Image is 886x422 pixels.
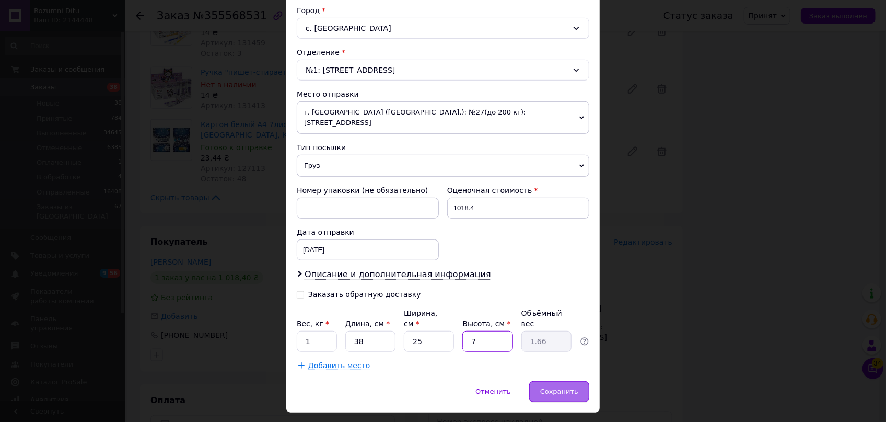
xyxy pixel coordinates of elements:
span: Место отправки [297,90,359,98]
div: с. [GEOGRAPHIC_DATA] [297,18,589,39]
span: Описание и дополнительная информация [305,269,491,280]
label: Длина, см [345,320,390,328]
div: Номер упаковки (не обязательно) [297,185,439,196]
span: г. [GEOGRAPHIC_DATA] ([GEOGRAPHIC_DATA].): №27(до 200 кг): [STREET_ADDRESS] [297,101,589,134]
span: Добавить место [308,361,370,370]
span: Отменить [475,387,511,395]
div: №1: [STREET_ADDRESS] [297,60,589,81]
label: Вес, кг [297,320,329,328]
span: Груз [297,155,589,177]
span: Сохранить [540,387,578,395]
div: Объёмный вес [521,308,572,329]
span: Тип посылки [297,143,346,152]
label: Высота, см [462,320,510,328]
div: Город [297,5,589,16]
div: Оценочная стоимость [447,185,589,196]
div: Отделение [297,47,589,58]
div: Дата отправки [297,227,439,237]
div: Заказать обратную доставку [308,290,421,299]
label: Ширина, см [404,309,437,328]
